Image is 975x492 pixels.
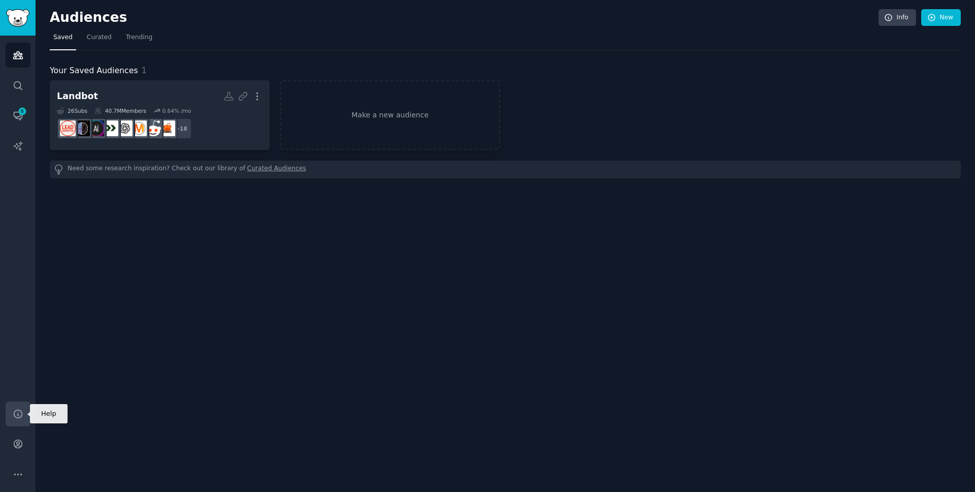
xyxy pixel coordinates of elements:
a: 6 [6,103,30,128]
a: New [921,9,961,26]
div: 0.64 % /mo [162,107,191,114]
span: Your Saved Audiences [50,65,138,77]
img: OpenAI [117,120,133,136]
a: Make a new audience [280,80,500,150]
div: Need some research inspiration? Check out our library of [50,161,961,178]
a: Landbot26Subs40.7MMembers0.64% /mo+18Sales_ProfessionalssalesAskMarketingOpenAIAutomateAiAutomati... [50,80,270,150]
img: Automate [103,120,118,136]
div: 26 Sub s [57,107,87,114]
a: Curated Audiences [247,164,306,175]
span: Trending [126,33,152,42]
img: sales [145,120,161,136]
img: GummySearch logo [6,9,29,27]
div: + 18 [171,118,192,139]
img: ChatbotNews [74,120,90,136]
img: AskMarketing [131,120,147,136]
div: Landbot [57,90,98,103]
a: Trending [122,29,156,50]
a: Curated [83,29,115,50]
a: Saved [50,29,76,50]
span: Saved [53,33,73,42]
span: Curated [87,33,112,42]
img: LeadGeneration [60,120,76,136]
img: AiAutomations [88,120,104,136]
a: Info [879,9,916,26]
span: 6 [18,108,27,115]
img: Sales_Professionals [159,120,175,136]
h2: Audiences [50,10,879,26]
div: 40.7M Members [94,107,146,114]
span: 1 [142,66,147,75]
